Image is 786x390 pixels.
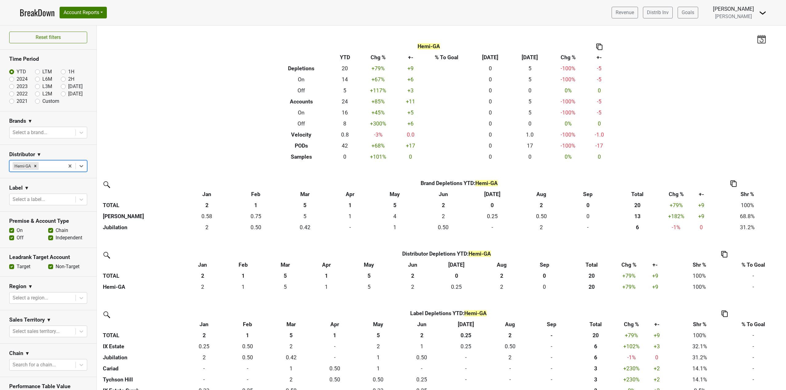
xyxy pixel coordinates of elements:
th: 1 [307,270,346,281]
th: 5 [356,330,400,341]
img: Copy to clipboard [596,44,602,50]
label: [DATE] [68,90,83,98]
label: Non-Target [56,263,80,270]
div: Remove Hemi-GA [32,162,39,170]
label: Target [17,263,30,270]
span: +9 [698,202,704,208]
th: Shr %: activate to sort column ascending [670,259,728,270]
div: 0.50 [420,223,466,231]
th: 19.500 [565,281,617,292]
td: 24 [332,96,359,107]
td: 0 [332,151,359,162]
td: 0 [566,222,610,233]
td: -100 % [550,96,587,107]
th: Mar: activate to sort column ascending [280,189,329,200]
div: 1 [372,223,417,231]
th: 5 [371,200,419,211]
th: 5 [269,330,313,341]
th: 1 [231,200,280,211]
img: Dropdown Menu [759,9,766,17]
th: Jul: activate to sort column ascending [433,259,480,270]
td: 0 [566,211,610,222]
th: 1 [223,270,263,281]
td: +6 [398,118,423,129]
td: 14 [332,74,359,85]
td: 0 [470,96,510,107]
th: Apr: activate to sort column ascending [307,259,346,270]
th: Total: activate to sort column ascending [565,259,617,270]
td: 0.583 [182,211,232,222]
th: Feb: activate to sort column ascending [223,259,263,270]
th: 2 [182,270,223,281]
td: 1 [307,281,346,292]
a: Goals [678,7,698,18]
th: Aug: activate to sort column ascending [480,259,523,270]
th: &nbsp;: activate to sort column ascending [101,319,182,330]
th: % To Goal: activate to sort column ascending [728,259,778,270]
td: 31.2% [715,222,780,233]
h3: Leadrank Target Account [9,254,87,261]
td: -1 % [665,222,687,233]
div: +9 [689,212,714,220]
td: 17 [510,140,550,151]
th: Feb: activate to sort column ascending [231,189,280,200]
td: -1.0 [587,129,612,140]
th: 2 [182,200,232,211]
td: +67 % [358,74,398,85]
th: 0 [433,270,480,281]
div: 1 [308,283,344,291]
th: Aug: activate to sort column ascending [488,319,532,330]
td: +3 [398,85,423,96]
th: Velocity [271,129,332,140]
th: 13.417 [610,211,665,222]
label: On [17,227,23,234]
td: 5 [510,63,550,74]
th: Jan: activate to sort column ascending [182,319,226,330]
th: TOTAL [101,200,182,211]
img: filter [101,179,111,189]
div: - [469,223,515,231]
td: 0.75 [231,211,280,222]
td: 100% [670,270,728,281]
th: Jubilation [101,222,182,233]
button: Reset filters [9,32,87,43]
a: Distrib Inv [643,7,673,18]
th: 20 [571,330,620,341]
td: 0 [587,151,612,162]
label: 2023 [17,83,28,90]
th: Chg %: activate to sort column ascending [665,189,687,200]
div: 2 [184,223,230,231]
th: 2 [392,270,433,281]
img: Copy to clipboard [730,180,737,187]
div: 20 [567,283,616,291]
td: -5 [587,63,612,74]
th: Chg % [358,52,398,63]
td: 100% [670,281,728,292]
td: +79 % [618,281,640,292]
td: 20 [332,63,359,74]
div: 0 [525,283,564,291]
span: ▼ [24,184,29,192]
th: Distributor Depletions YTD : [223,248,670,259]
th: On [271,74,332,85]
td: 0 [470,140,510,151]
a: BreakDown [20,6,55,19]
td: +5 [398,107,423,118]
td: 1 [329,211,371,222]
th: [PERSON_NAME] [101,211,182,222]
td: 5 [510,107,550,118]
h3: Distributor [9,151,35,158]
td: +9 [643,330,671,341]
div: 0.25 [469,212,515,220]
th: 2 [480,270,523,281]
td: +68 % [358,140,398,151]
th: 0 [566,200,610,211]
img: filter [101,309,111,319]
th: +- [398,52,423,63]
div: 5 [348,283,391,291]
img: filter [101,250,111,260]
td: 16 [332,107,359,118]
th: Accounts [271,96,332,107]
img: last_updated_date [757,35,766,43]
td: +17 [398,140,423,151]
